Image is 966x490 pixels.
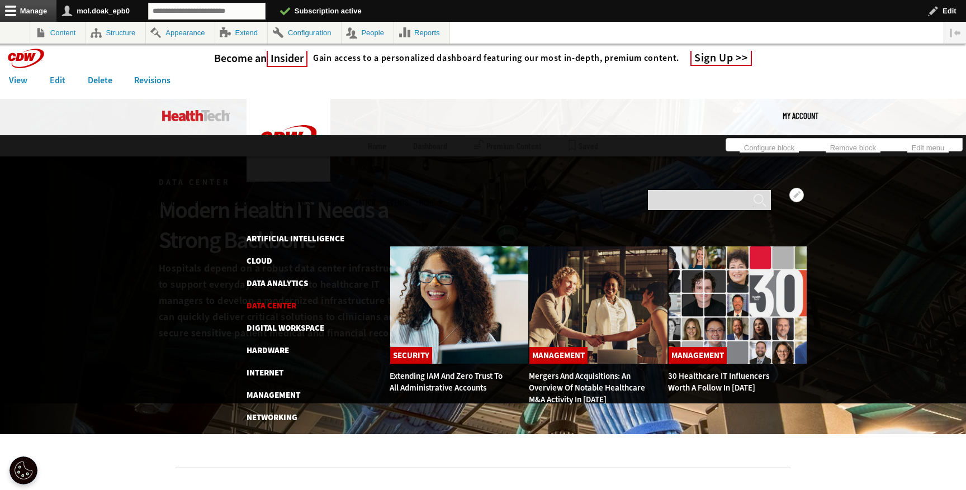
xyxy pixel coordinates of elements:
a: Management [247,389,300,401]
a: My Account [783,99,818,132]
a: Extend [215,22,268,44]
a: Revisions [125,72,179,89]
button: Open Preferences [10,456,37,484]
a: Extending IAM and Zero Trust to All Administrative Accounts [390,370,503,393]
a: 30 Healthcare IT Influencers Worth a Follow in [DATE] [668,370,769,393]
h3: Become an [214,51,307,65]
a: Sign Up [690,51,752,66]
a: Internet [247,367,283,378]
a: Remove block [826,140,880,153]
a: Security [247,456,283,468]
a: Content [30,22,86,44]
a: Digital Workspace [247,322,324,334]
a: Software [247,479,287,490]
img: Home [247,99,330,182]
a: Patient-Centered Care [247,434,340,445]
a: Hardware [247,345,289,356]
a: Data Center [247,300,296,311]
a: Appearance [146,22,215,44]
a: Configure block [740,140,799,153]
button: Open Extending IAM and Zero Trust to All Administrative Accounts configuration options [789,188,804,202]
h4: Gain access to a personalized dashboard featuring our most in-depth, premium content. [313,53,679,64]
img: Administrative assistant [390,246,529,364]
a: Mergers and Acquisitions: An Overview of Notable Healthcare M&A Activity in [DATE] [529,370,645,405]
a: Edit menu [907,140,949,153]
button: Vertical orientation [944,22,966,44]
a: Artificial Intelligence [247,233,344,244]
a: Configuration [268,22,340,44]
a: People [342,22,394,44]
a: Structure [86,22,145,44]
a: Reports [394,22,449,44]
div: Cookie Settings [10,456,37,484]
a: Data Analytics [247,278,308,289]
img: Home [162,110,230,121]
span: Insider [267,51,307,67]
a: Management [669,347,727,364]
a: Management [529,347,588,364]
a: Edit [41,72,74,89]
a: Networking [247,412,297,423]
a: Become anInsider [214,51,307,65]
a: Security [390,347,432,364]
img: business leaders shake hands in conference room [529,246,668,364]
a: Delete [79,72,121,89]
div: User menu [783,99,818,132]
a: Cloud [247,255,272,267]
a: Gain access to a personalized dashboard featuring our most in-depth, premium content. [307,53,679,64]
img: collage of influencers [668,246,807,364]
